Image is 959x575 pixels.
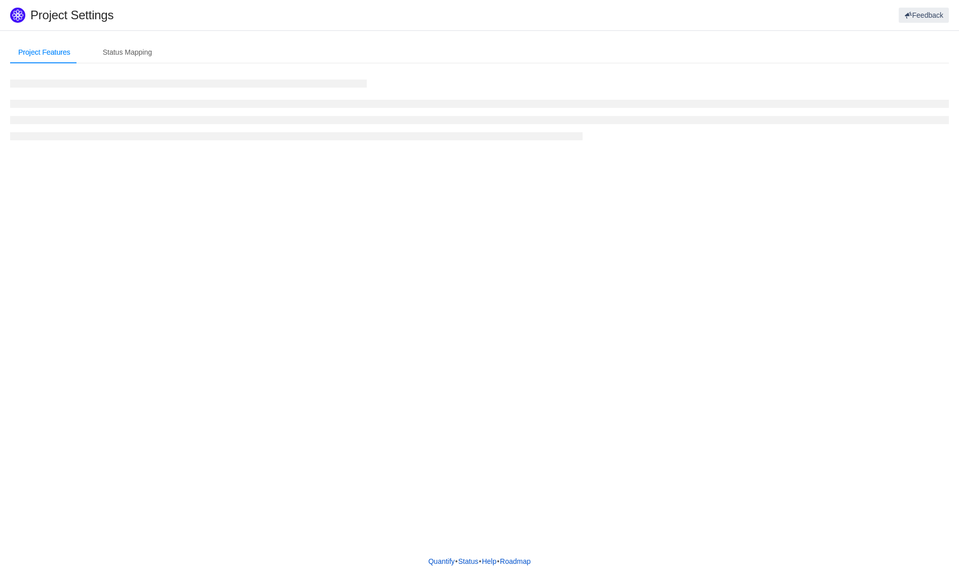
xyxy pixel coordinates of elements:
a: Roadmap [500,554,531,569]
a: Quantify [428,554,455,569]
div: Project Features [10,41,79,64]
span: • [497,557,500,565]
a: Help [481,554,497,569]
a: Status [458,554,479,569]
img: Quantify [10,8,25,23]
span: • [455,557,458,565]
h1: Project Settings [30,8,573,23]
span: • [479,557,481,565]
div: Status Mapping [95,41,160,64]
button: Feedback [899,8,949,23]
